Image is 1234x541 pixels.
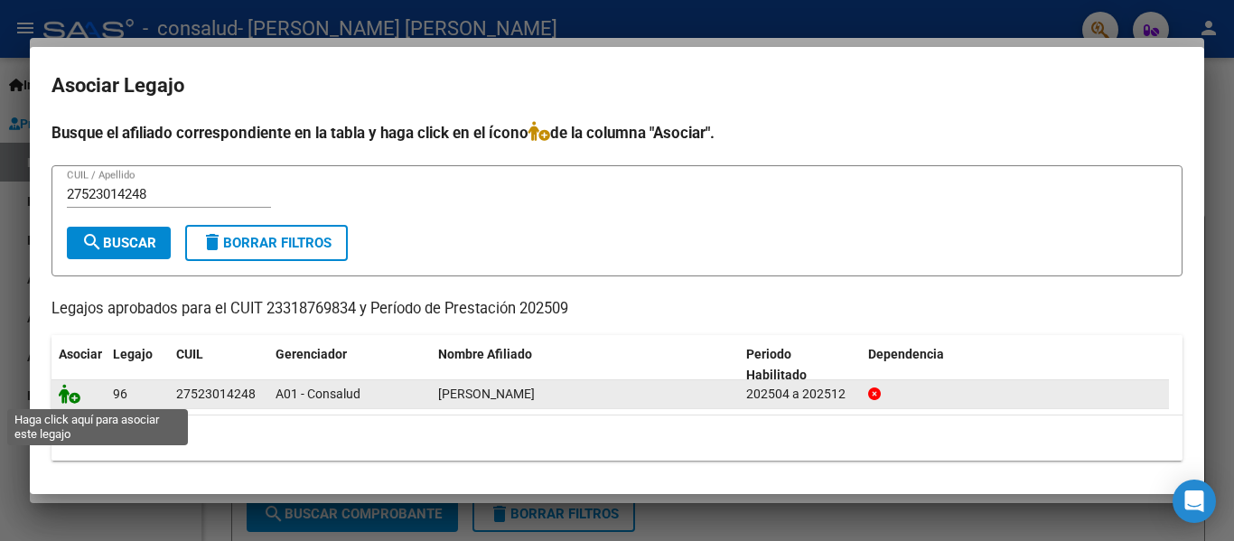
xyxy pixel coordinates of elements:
span: Asociar [59,347,102,361]
div: 202504 a 202512 [746,384,854,405]
span: Buscar [81,235,156,251]
h2: Asociar Legajo [51,69,1183,103]
datatable-header-cell: Nombre Afiliado [431,335,739,395]
p: Legajos aprobados para el CUIT 23318769834 y Período de Prestación 202509 [51,298,1183,321]
button: Borrar Filtros [185,225,348,261]
div: 27523014248 [176,384,256,405]
datatable-header-cell: Legajo [106,335,169,395]
span: Periodo Habilitado [746,347,807,382]
span: A01 - Consalud [276,387,360,401]
span: Nombre Afiliado [438,347,532,361]
div: 1 registros [51,415,1183,461]
span: Borrar Filtros [201,235,332,251]
datatable-header-cell: Asociar [51,335,106,395]
datatable-header-cell: Gerenciador [268,335,431,395]
span: Gerenciador [276,347,347,361]
datatable-header-cell: Periodo Habilitado [739,335,861,395]
button: Buscar [67,227,171,259]
span: Dependencia [868,347,944,361]
span: CUIL [176,347,203,361]
span: Legajo [113,347,153,361]
mat-icon: delete [201,231,223,253]
span: ESPINDOLA GIULIANA MARIEL [438,387,535,401]
span: 96 [113,387,127,401]
h4: Busque el afiliado correspondiente en la tabla y haga click en el ícono de la columna "Asociar". [51,121,1183,145]
div: Open Intercom Messenger [1173,480,1216,523]
datatable-header-cell: Dependencia [861,335,1169,395]
mat-icon: search [81,231,103,253]
datatable-header-cell: CUIL [169,335,268,395]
